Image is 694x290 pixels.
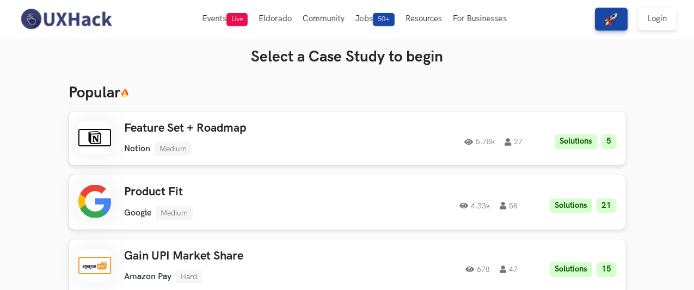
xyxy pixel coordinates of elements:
[597,262,616,277] li: 15
[637,8,677,30] a: Login
[500,266,518,273] span: 47
[464,138,495,146] span: 5.78k
[176,270,202,283] li: Hard
[124,249,364,263] h3: Gain UPI Market Share
[69,84,626,102] h3: Popular
[465,266,490,273] span: 678
[605,13,618,26] img: rocket
[550,199,592,213] li: Solutions
[124,121,364,135] h3: Feature Set + Roadmap
[505,138,523,146] span: 27
[17,8,114,30] img: UXHack-logo.png
[69,175,626,229] a: Product FitGoogleMedium4.33k58Solutions21
[601,134,616,149] li: 5
[550,262,592,277] li: Solutions
[69,48,626,66] h3: Select a Case Study to begin
[124,185,364,199] h3: Product Fit
[124,144,150,154] li: Notion
[373,13,395,26] span: 50+
[124,208,151,218] li: Google
[155,142,192,156] li: Medium
[124,272,171,282] li: Amazon Pay
[120,88,129,97] img: 🔥
[156,206,193,220] li: Medium
[226,13,248,26] span: Live
[597,199,616,213] li: 21
[459,202,490,209] span: 4.33k
[500,202,518,209] span: 58
[69,112,626,165] a: Feature Set + RoadmapNotionMedium5.78k27Solutions5
[555,134,597,149] li: Solutions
